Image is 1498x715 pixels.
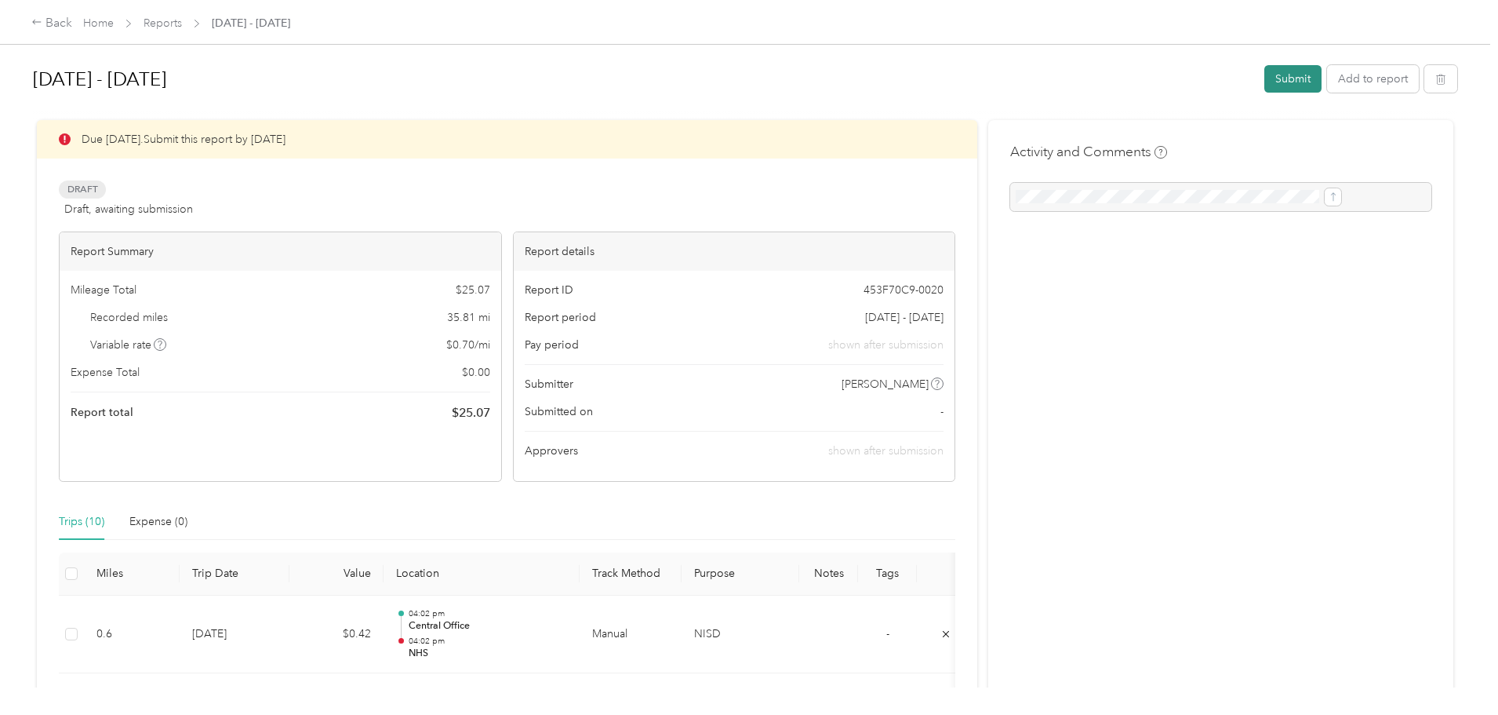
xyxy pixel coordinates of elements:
span: [DATE] - [DATE] [212,15,290,31]
th: Location [384,553,580,596]
th: Purpose [682,553,799,596]
span: [DATE] - [DATE] [865,309,944,326]
td: [DATE] [180,596,289,674]
td: $0.42 [289,596,384,674]
th: Notes [799,553,858,596]
div: Report Summary [60,232,501,271]
th: Miles [84,553,180,596]
span: [PERSON_NAME] [842,376,929,392]
a: Home [83,16,114,30]
span: shown after submission [828,444,944,458]
span: Submitter [525,376,573,392]
th: Value [289,553,384,596]
div: Trips (10) [59,513,104,531]
p: 04:02 pm [409,608,567,619]
p: Central Office [409,619,567,633]
iframe: Everlance-gr Chat Button Frame [1410,627,1498,715]
p: 04:02 pm [409,636,567,647]
td: 0.6 [84,596,180,674]
button: Add to report [1327,65,1419,93]
span: - [940,403,944,420]
div: Due [DATE]. Submit this report by [DATE] [37,120,977,159]
h1: Sep 1 - 30, 2025 [33,60,1253,98]
td: NISD [682,596,799,674]
span: shown after submission [828,337,944,353]
span: $ 25.07 [456,282,490,298]
h4: Activity and Comments [1010,142,1167,162]
div: Back [31,14,72,33]
span: 453F70C9-0020 [864,282,944,298]
span: Draft, awaiting submission [64,201,193,217]
span: Pay period [525,337,579,353]
span: 35.81 mi [447,309,490,326]
div: Expense (0) [129,513,187,531]
span: Expense Total [71,364,140,381]
span: Report period [525,309,596,326]
th: Track Method [580,553,682,596]
span: Report ID [525,282,573,298]
p: 04:01 pm [409,686,567,697]
span: - [886,627,889,640]
span: $ 25.07 [452,403,490,422]
div: Report details [514,232,955,271]
span: Submitted on [525,403,593,420]
span: Variable rate [90,337,167,353]
span: $ 0.70 / mi [446,337,490,353]
th: Trip Date [180,553,289,596]
span: Report total [71,404,133,421]
span: Draft [59,181,106,199]
span: Mileage Total [71,282,136,298]
button: Submit [1264,65,1322,93]
th: Tags [858,553,917,596]
td: Manual [580,596,682,674]
a: Reports [144,16,182,30]
p: NHS [409,647,567,661]
span: $ 0.00 [462,364,490,381]
span: Recorded miles [90,309,168,326]
span: Approvers [525,443,578,459]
